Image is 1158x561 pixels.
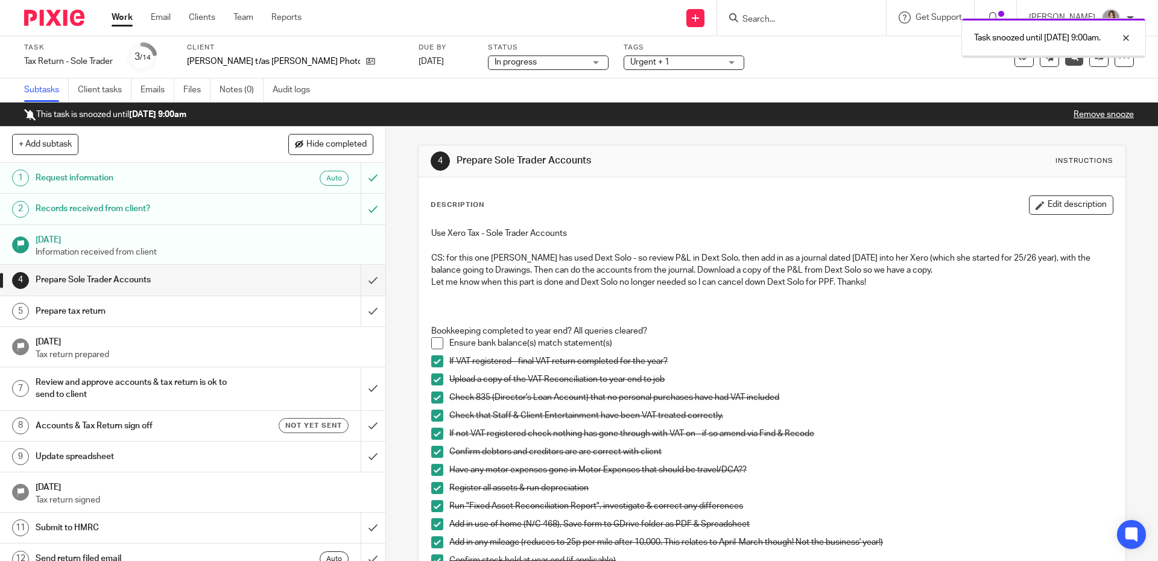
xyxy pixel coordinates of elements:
[183,78,210,102] a: Files
[449,373,1112,385] p: Upload a copy of the VAT Reconciliation to year end to job
[140,54,151,61] small: /14
[495,58,537,66] span: In progress
[36,333,373,348] h1: [DATE]
[24,10,84,26] img: Pixie
[431,325,1112,337] p: Bookkeeping completed to year end? All queries cleared?
[1029,195,1113,215] button: Edit description
[449,500,1112,512] p: Run "Fixed Asset Reconciliation Report", investigate & correct any differences
[151,11,171,24] a: Email
[24,43,113,52] label: Task
[24,109,186,121] p: This task is snoozed until
[449,428,1112,440] p: If not VAT registered check nothing has gone through with VAT on - if so amend via Find & Recode
[488,43,609,52] label: Status
[36,448,244,466] h1: Update spreadsheet
[630,58,669,66] span: Urgent + 1
[449,337,1112,349] p: Ensure bank balance(s) match statement(s)
[36,271,244,289] h1: Prepare Sole Trader Accounts
[449,464,1112,476] p: Have any motor expenses gone in Motor Expenses that should be travel/DCA??
[12,519,29,536] div: 11
[12,417,29,434] div: 8
[449,391,1112,404] p: Check 835 (Director's Loan Account) that no personal purchases have had VAT included
[12,201,29,218] div: 2
[134,50,151,64] div: 3
[36,246,373,258] p: Information received from client
[1074,110,1134,119] a: Remove snooze
[1101,8,1121,28] img: 22.png
[285,420,342,431] span: Not yet sent
[36,200,244,218] h1: Records received from client?
[36,169,244,187] h1: Request information
[449,446,1112,458] p: Confirm debtors and creditors are are correct with client
[449,536,1112,548] p: Add in any mileage (reduces to 25p per mile after 10,000. This relates to April-March though! Not...
[36,519,244,537] h1: Submit to HMRC
[36,231,373,246] h1: [DATE]
[431,200,484,210] p: Description
[78,78,131,102] a: Client tasks
[129,110,186,119] b: [DATE] 9:00am
[36,302,244,320] h1: Prepare tax return
[419,57,444,66] span: [DATE]
[36,349,373,361] p: Tax return prepared
[457,154,798,167] h1: Prepare Sole Trader Accounts
[12,448,29,465] div: 9
[12,272,29,289] div: 4
[36,373,244,404] h1: Review and approve accounts & tax return is ok to send to client
[12,303,29,320] div: 5
[271,11,302,24] a: Reports
[306,140,367,150] span: Hide completed
[24,55,113,68] div: Tax Return - Sole Trader
[12,380,29,397] div: 7
[187,55,360,68] p: [PERSON_NAME] t/as [PERSON_NAME] Photography
[449,410,1112,422] p: Check that Staff & Client Entertainment have been VAT treated correctly.
[449,355,1112,367] p: If VAT registered - final VAT return completed for the year?
[273,78,319,102] a: Audit logs
[112,11,133,24] a: Work
[449,518,1112,530] p: Add in use of home (N/C 468), Save form to GDrive folder as PDF & Spreadsheet
[974,32,1101,44] p: Task snoozed until [DATE] 9:00am.
[431,151,450,171] div: 4
[12,170,29,186] div: 1
[12,134,78,154] button: + Add subtask
[288,134,373,154] button: Hide completed
[431,252,1112,277] p: CS: for this one [PERSON_NAME] has used Dext Solo - so review P&L in Dext Solo, then add in as a ...
[24,78,69,102] a: Subtasks
[187,43,403,52] label: Client
[36,417,244,435] h1: Accounts & Tax Return sign off
[220,78,264,102] a: Notes (0)
[36,494,373,506] p: Tax return signed
[419,43,473,52] label: Due by
[449,482,1112,494] p: Register all assets & run depreciation
[189,11,215,24] a: Clients
[431,227,1112,239] p: Use Xero Tax - Sole Trader Accounts
[320,171,349,186] div: Auto
[233,11,253,24] a: Team
[141,78,174,102] a: Emails
[1055,156,1113,166] div: Instructions
[36,478,373,493] h1: [DATE]
[431,276,1112,288] p: Let me know when this part is done and Dext Solo no longer needed so I can cancel down Dext Solo ...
